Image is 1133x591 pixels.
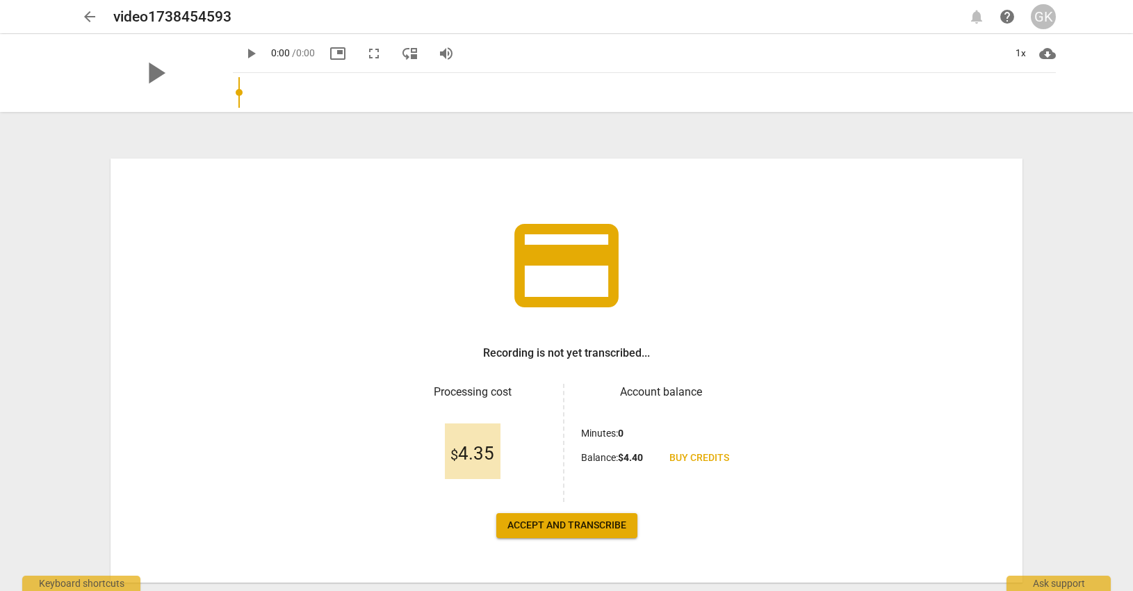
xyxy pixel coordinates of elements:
p: Balance : [581,451,643,465]
a: Buy credits [658,446,740,471]
p: Minutes : [581,426,623,441]
button: View player as separate pane [398,41,423,66]
a: Help [995,4,1020,29]
button: Accept and transcribe [496,513,637,538]
span: arrow_back [81,8,98,25]
span: play_arrow [243,45,259,62]
button: Picture in picture [325,41,350,66]
h2: video1738454593 [113,8,231,26]
span: help [999,8,1016,25]
span: / 0:00 [292,47,315,58]
button: GK [1031,4,1056,29]
span: Buy credits [669,451,729,465]
button: Fullscreen [361,41,386,66]
span: play_arrow [137,55,173,91]
h3: Processing cost [393,384,552,400]
h3: Account balance [581,384,740,400]
button: Play [238,41,263,66]
span: credit_card [504,203,629,328]
span: Accept and transcribe [507,519,626,533]
span: $ [450,446,458,463]
span: 4.35 [450,444,494,464]
b: $ 4.40 [618,452,643,463]
span: cloud_download [1039,45,1056,62]
div: 1x [1007,42,1034,65]
div: Ask support [1006,576,1111,591]
div: Keyboard shortcuts [22,576,140,591]
span: 0:00 [271,47,290,58]
button: Volume [434,41,459,66]
h3: Recording is not yet transcribed... [483,345,650,362]
span: move_down [402,45,418,62]
span: fullscreen [366,45,382,62]
b: 0 [618,428,623,439]
span: volume_up [438,45,455,62]
span: picture_in_picture [329,45,346,62]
